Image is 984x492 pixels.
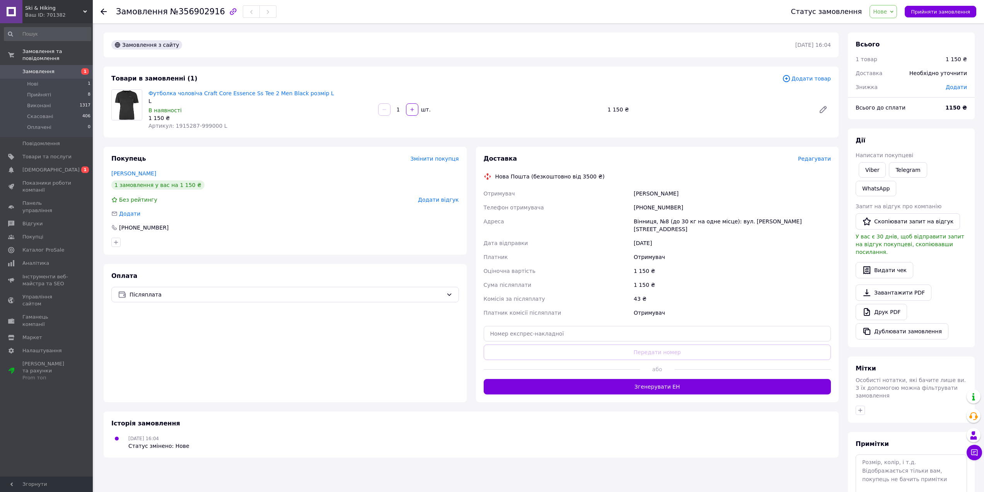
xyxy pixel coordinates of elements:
span: Замовлення [116,7,168,16]
span: Платник [484,254,508,260]
div: 1 150 ₴ [604,104,812,115]
img: Футболка чоловіча Craft Core Essence Ss Tee 2 Men Black розмір L [112,90,142,120]
span: Написати покупцеві [856,152,913,158]
a: WhatsApp [856,181,896,196]
button: Прийняти замовлення [905,6,976,17]
span: Всього до сплати [856,105,906,111]
span: Замовлення [22,68,55,75]
span: Гаманець компанії [22,314,72,327]
div: Отримувач [632,306,832,320]
div: 43 ₴ [632,292,832,306]
div: 1 замовлення у вас на 1 150 ₴ [111,180,205,190]
span: 1 товар [856,56,877,62]
span: Повідомлення [22,140,60,147]
div: 1 150 ₴ [148,114,372,122]
span: 8 [88,91,90,98]
button: Дублювати замовлення [856,323,948,339]
div: Повернутися назад [101,8,107,15]
span: Доставка [856,70,882,76]
div: Ваш ID: 701382 [25,12,93,19]
span: 1 [88,81,90,87]
span: Без рейтингу [119,197,157,203]
a: Завантажити PDF [856,285,931,301]
span: Адреса [484,218,504,225]
span: 406 [82,113,90,120]
span: Виконані [27,102,51,109]
span: [DATE] 16:04 [128,436,159,441]
span: Прийняти замовлення [911,9,970,15]
span: Післяплата [130,290,443,299]
div: [PERSON_NAME] [632,187,832,201]
input: Номер експрес-накладної [484,326,831,341]
span: Замовлення та повідомлення [22,48,93,62]
div: [DATE] [632,236,832,250]
a: [PERSON_NAME] [111,170,156,177]
span: Знижка [856,84,878,90]
span: Прийняті [27,91,51,98]
span: Сума післяплати [484,282,532,288]
span: 1 [81,166,89,173]
span: Додати [119,211,140,217]
span: Історія замовлення [111,420,180,427]
span: Примітки [856,440,889,447]
span: Налаштування [22,347,62,354]
span: Отримувач [484,190,515,197]
span: Каталог ProSale [22,247,64,254]
div: Prom топ [22,374,72,381]
span: Особисті нотатки, які бачите лише ви. З їх допомогою можна фільтрувати замовлення [856,377,966,399]
span: Товари та послуги [22,153,72,160]
span: Змінити покупця [411,156,459,162]
span: Нові [27,81,38,87]
span: 1317 [80,102,90,109]
span: Додати товар [782,74,831,83]
span: Дата відправки [484,240,528,246]
span: Редагувати [798,156,831,162]
span: Платник комісії післяплати [484,310,561,316]
div: Нова Пошта (безкоштовно від 3500 ₴) [493,173,607,180]
div: L [148,97,372,105]
span: У вас є 30 днів, щоб відправити запит на відгук покупцеві, скопіювавши посилання. [856,233,964,255]
div: 1 150 ₴ [946,55,967,63]
div: Вінниця, №8 (до 30 кг на одне місце): вул. [PERSON_NAME][STREET_ADDRESS] [632,214,832,236]
span: Панель управління [22,200,72,214]
span: №356902916 [170,7,225,16]
span: Покупець [111,155,146,162]
span: Аналітика [22,260,49,267]
div: 1 150 ₴ [632,278,832,292]
span: Покупці [22,233,43,240]
a: Viber [859,162,886,178]
a: Telegram [889,162,927,178]
span: Всього [856,41,880,48]
span: Додати [946,84,967,90]
span: 1 [81,68,89,75]
span: Дії [856,137,865,144]
span: або [640,365,675,373]
span: Артикул: 1915287-999000 L [148,123,227,129]
span: 0 [88,124,90,131]
span: Управління сайтом [22,293,72,307]
span: Показники роботи компанії [22,180,72,194]
span: Запит на відгук про компанію [856,203,941,209]
span: Відгуки [22,220,43,227]
span: Товари в замовленні (1) [111,75,198,82]
span: [PERSON_NAME] та рахунки [22,360,72,382]
time: [DATE] 16:04 [795,42,831,48]
b: 1150 ₴ [945,105,967,111]
div: Статус замовлення [791,8,862,15]
span: Комісія за післяплату [484,296,545,302]
span: Мітки [856,365,876,372]
div: 1 150 ₴ [632,264,832,278]
span: Оплата [111,272,137,279]
span: Інструменти веб-майстра та SEO [22,273,72,287]
button: Скопіювати запит на відгук [856,213,960,230]
span: Ski & Hiking [25,5,83,12]
span: Маркет [22,334,42,341]
span: Доставка [484,155,517,162]
input: Пошук [4,27,91,41]
div: Статус змінено: Нове [128,442,189,450]
button: Згенерувати ЕН [484,379,831,394]
div: шт. [419,106,431,113]
span: В наявності [148,107,182,113]
a: Футболка чоловіча Craft Core Essence Ss Tee 2 Men Black розмір L [148,90,334,96]
span: Скасовані [27,113,53,120]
